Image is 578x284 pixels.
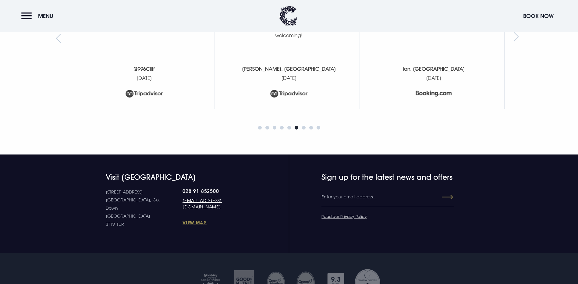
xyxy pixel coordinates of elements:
[321,214,367,219] a: Read our Privacy Policy
[426,75,441,81] time: [DATE]
[183,188,249,194] a: 028 91 852500
[317,126,320,130] span: Go to slide 9
[242,66,336,72] strong: [PERSON_NAME], [GEOGRAPHIC_DATA]
[56,34,64,43] div: Previous slide
[520,9,557,23] button: Book Now
[280,126,284,130] span: Go to slide 4
[302,126,306,130] span: Go to slide 7
[265,126,269,130] span: Go to slide 2
[309,126,313,130] span: Go to slide 8
[403,66,465,72] strong: Ian, [GEOGRAPHIC_DATA]
[258,126,262,130] span: Go to slide 1
[183,197,249,210] a: [EMAIL_ADDRESS][DOMAIN_NAME]
[183,220,249,225] a: View Map
[321,188,453,206] input: Enter your email address…
[133,66,155,72] strong: @996Cliff
[21,9,56,23] button: Menu
[106,173,249,182] h4: Visit [GEOGRAPHIC_DATA]
[281,75,297,81] time: [DATE]
[106,188,183,229] p: [STREET_ADDRESS] [GEOGRAPHIC_DATA], Co. Down [GEOGRAPHIC_DATA] BT19 1UR
[273,126,276,130] span: Go to slide 3
[321,173,430,182] h4: Sign up for the latest news and offers
[137,75,152,81] time: [DATE]
[38,12,53,20] span: Menu
[279,6,297,26] img: Clandeboye Lodge
[514,34,522,43] div: Next slide
[295,126,298,130] span: Go to slide 6
[287,126,291,130] span: Go to slide 5
[431,192,453,203] button: Submit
